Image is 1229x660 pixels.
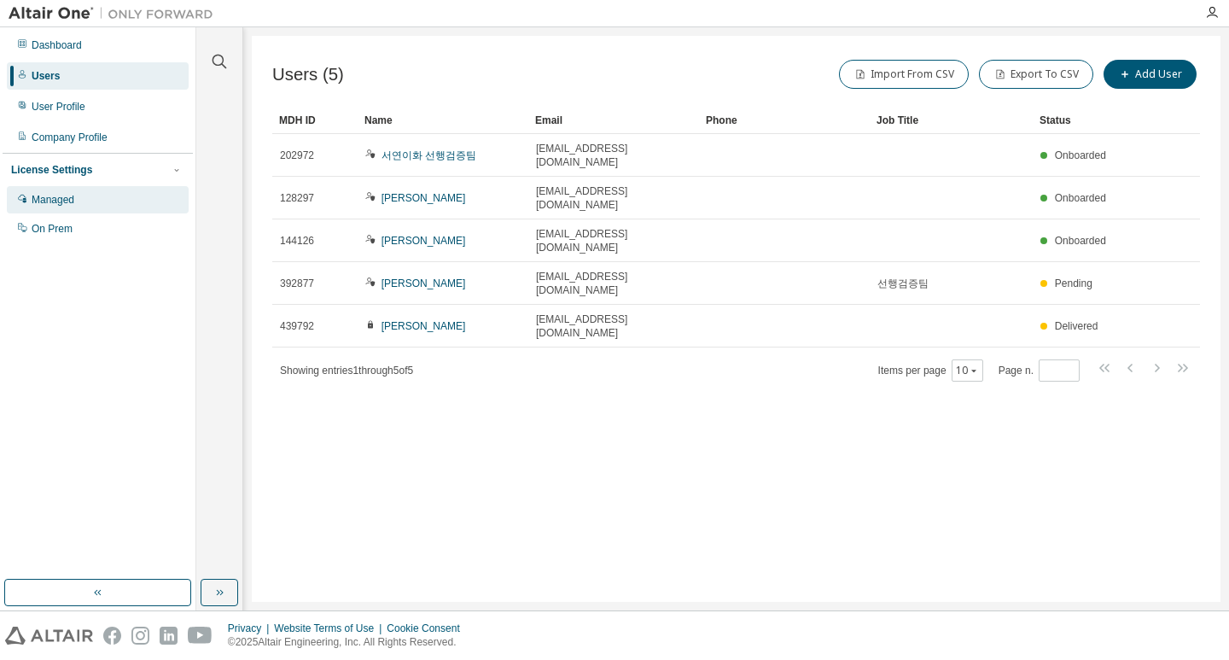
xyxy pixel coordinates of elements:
[280,277,314,290] span: 392877
[877,107,1026,134] div: Job Title
[280,191,314,205] span: 128297
[131,627,149,645] img: instagram.svg
[878,359,983,382] span: Items per page
[535,107,692,134] div: Email
[387,622,469,635] div: Cookie Consent
[11,163,92,177] div: License Settings
[536,227,691,254] span: [EMAIL_ADDRESS][DOMAIN_NAME]
[382,320,466,332] a: [PERSON_NAME]
[9,5,222,22] img: Altair One
[956,364,979,377] button: 10
[280,319,314,333] span: 439792
[274,622,387,635] div: Website Terms of Use
[228,622,274,635] div: Privacy
[1055,320,1098,332] span: Delivered
[228,635,470,650] p: © 2025 Altair Engineering, Inc. All Rights Reserved.
[536,184,691,212] span: [EMAIL_ADDRESS][DOMAIN_NAME]
[280,365,413,377] span: Showing entries 1 through 5 of 5
[999,359,1080,382] span: Page n.
[536,270,691,297] span: [EMAIL_ADDRESS][DOMAIN_NAME]
[382,149,476,161] a: 서연이화 선행검증팀
[536,142,691,169] span: [EMAIL_ADDRESS][DOMAIN_NAME]
[839,60,969,89] button: Import From CSV
[382,235,466,247] a: [PERSON_NAME]
[706,107,863,134] div: Phone
[382,277,466,289] a: [PERSON_NAME]
[280,234,314,248] span: 144126
[1055,192,1106,204] span: Onboarded
[32,222,73,236] div: On Prem
[364,107,521,134] div: Name
[103,627,121,645] img: facebook.svg
[1055,277,1092,289] span: Pending
[32,69,60,83] div: Users
[1040,107,1111,134] div: Status
[1104,60,1197,89] button: Add User
[979,60,1093,89] button: Export To CSV
[32,193,74,207] div: Managed
[5,627,93,645] img: altair_logo.svg
[877,277,929,290] span: 선행검증팀
[188,627,213,645] img: youtube.svg
[32,100,85,114] div: User Profile
[1055,235,1106,247] span: Onboarded
[279,107,351,134] div: MDH ID
[536,312,691,340] span: [EMAIL_ADDRESS][DOMAIN_NAME]
[382,192,466,204] a: [PERSON_NAME]
[1055,149,1106,161] span: Onboarded
[32,131,108,144] div: Company Profile
[160,627,178,645] img: linkedin.svg
[280,149,314,162] span: 202972
[272,65,344,85] span: Users (5)
[32,38,82,52] div: Dashboard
